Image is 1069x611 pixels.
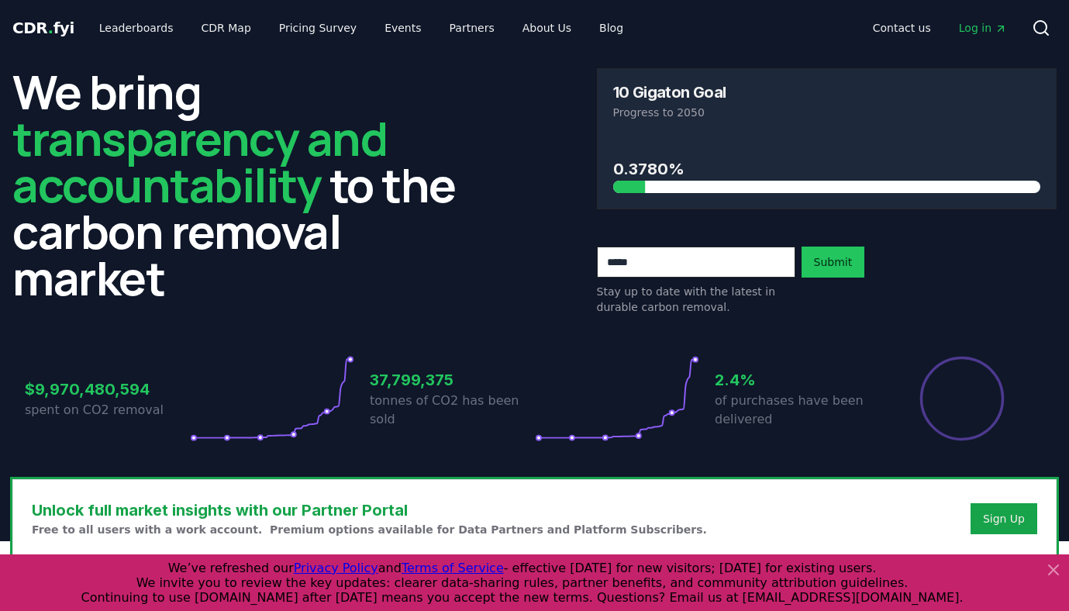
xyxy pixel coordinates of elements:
[12,68,473,301] h2: We bring to the carbon removal market
[25,401,190,419] p: spent on CO2 removal
[715,368,880,392] h3: 2.4%
[370,392,535,429] p: tonnes of CO2 has been sold
[372,14,433,42] a: Events
[597,284,795,315] p: Stay up to date with the latest in durable carbon removal.
[613,157,1041,181] h3: 0.3780%
[919,355,1005,442] div: Percentage of sales delivered
[802,247,865,278] button: Submit
[370,368,535,392] h3: 37,799,375
[12,17,74,39] a: CDR.fyi
[715,392,880,429] p: of purchases have been delivered
[437,14,507,42] a: Partners
[25,378,190,401] h3: $9,970,480,594
[510,14,584,42] a: About Us
[48,19,53,37] span: .
[87,14,636,42] nav: Main
[947,14,1019,42] a: Log in
[267,14,369,42] a: Pricing Survey
[860,14,943,42] a: Contact us
[971,503,1037,534] button: Sign Up
[983,511,1025,526] a: Sign Up
[87,14,186,42] a: Leaderboards
[613,85,726,100] h3: 10 Gigaton Goal
[32,522,707,537] p: Free to all users with a work account. Premium options available for Data Partners and Platform S...
[189,14,264,42] a: CDR Map
[32,499,707,522] h3: Unlock full market insights with our Partner Portal
[860,14,1019,42] nav: Main
[613,105,1041,120] p: Progress to 2050
[587,14,636,42] a: Blog
[12,106,387,216] span: transparency and accountability
[12,19,74,37] span: CDR fyi
[959,20,1007,36] span: Log in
